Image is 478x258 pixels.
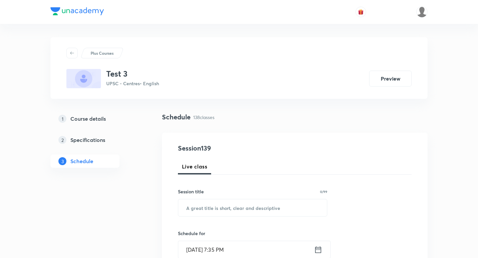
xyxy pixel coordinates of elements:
button: avatar [356,7,366,17]
img: S M AKSHATHAjjjfhfjgjgkgkgkhk [416,6,428,18]
a: Company Logo [50,7,104,17]
h5: Specifications [70,136,105,144]
p: Plus Courses [91,50,114,56]
a: 1Course details [50,112,141,125]
p: 0/99 [320,190,327,193]
p: 2 [58,136,66,144]
a: 2Specifications [50,133,141,147]
h5: Schedule [70,157,93,165]
h5: Course details [70,115,106,123]
h3: Test 3 [106,69,159,79]
h6: Schedule for [178,230,327,237]
h4: Session 139 [178,143,299,153]
p: 138 classes [193,114,214,121]
p: 3 [58,157,66,165]
input: A great title is short, clear and descriptive [178,199,327,216]
span: Live class [182,162,207,170]
img: Company Logo [50,7,104,15]
button: Preview [369,71,412,87]
p: 1 [58,115,66,123]
img: D3F43781-E516-4530-927B-4ADAAE10F308_plus.png [66,69,101,88]
p: UPSC - Centres • English [106,80,159,87]
img: avatar [358,9,364,15]
h4: Schedule [162,112,191,122]
h6: Session title [178,188,204,195]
